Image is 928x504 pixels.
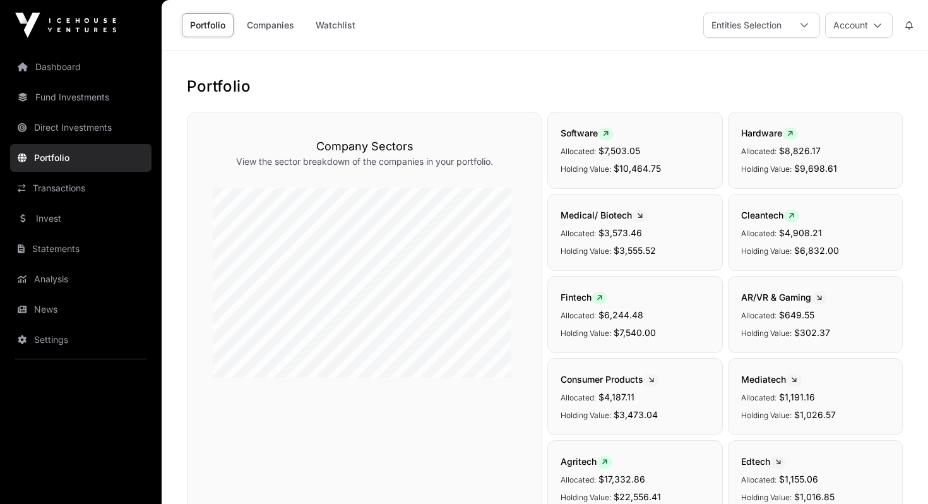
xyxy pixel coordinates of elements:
span: Medical/ Biotech [561,210,648,220]
a: Settings [10,326,152,354]
span: Allocated: [561,229,596,238]
a: Watchlist [307,13,364,37]
button: Account [825,13,893,38]
span: $7,540.00 [614,327,656,338]
span: Holding Value: [561,246,611,256]
span: Software [561,128,614,138]
a: Statements [10,235,152,263]
img: Icehouse Ventures Logo [15,13,116,38]
span: Holding Value: [561,493,611,502]
span: $4,908.21 [779,227,822,238]
a: Dashboard [10,53,152,81]
span: Holding Value: [561,328,611,338]
span: $9,698.61 [794,163,837,174]
span: Consumer Products [561,374,659,385]
span: AR/VR & Gaming [741,292,827,303]
span: Holding Value: [741,246,792,256]
span: Agritech [561,456,612,467]
span: $3,555.52 [614,245,656,256]
span: Allocated: [741,311,776,320]
div: Entities Selection [704,13,789,37]
span: Holding Value: [741,493,792,502]
span: Allocated: [741,147,776,156]
span: Hardware [741,128,798,138]
p: View the sector breakdown of the companies in your portfolio. [213,155,516,168]
span: Allocated: [741,475,776,484]
span: Mediatech [741,374,802,385]
a: Transactions [10,174,152,202]
span: $3,473.04 [614,409,658,420]
span: $8,826.17 [779,145,821,156]
span: $302.37 [794,327,830,338]
span: Holding Value: [561,411,611,420]
span: $10,464.75 [614,163,661,174]
a: Portfolio [182,13,234,37]
span: Cleantech [741,210,799,220]
span: $3,573.46 [598,227,642,238]
a: Invest [10,205,152,232]
h1: Portfolio [187,76,903,97]
span: $1,026.57 [794,409,836,420]
a: News [10,296,152,323]
span: $1,155.06 [779,474,818,484]
a: Fund Investments [10,83,152,111]
a: Portfolio [10,144,152,172]
span: $7,503.05 [598,145,640,156]
span: Fintech [561,292,607,303]
span: $1,191.16 [779,392,815,402]
span: Allocated: [741,229,776,238]
span: Holding Value: [741,411,792,420]
span: Holding Value: [741,328,792,338]
span: Allocated: [741,393,776,402]
a: Direct Investments [10,114,152,141]
span: Holding Value: [741,164,792,174]
span: Allocated: [561,475,596,484]
span: Holding Value: [561,164,611,174]
span: $4,187.11 [598,392,634,402]
span: $6,832.00 [794,245,839,256]
span: Allocated: [561,147,596,156]
span: $1,016.85 [794,491,835,502]
span: $6,244.48 [598,309,643,320]
a: Analysis [10,265,152,293]
a: Companies [239,13,302,37]
span: $22,556.41 [614,491,661,502]
span: $649.55 [779,309,814,320]
span: $17,332.86 [598,474,645,484]
span: Allocated: [561,393,596,402]
span: Edtech [741,456,786,467]
h3: Company Sectors [213,138,516,155]
span: Allocated: [561,311,596,320]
